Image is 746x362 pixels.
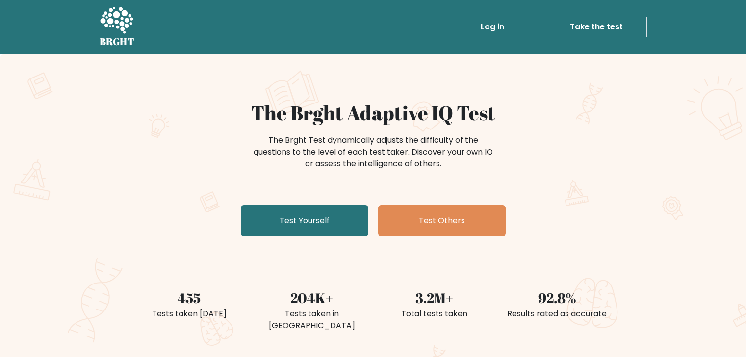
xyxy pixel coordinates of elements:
h5: BRGHT [100,36,135,48]
h1: The Brght Adaptive IQ Test [134,101,613,125]
div: 455 [134,287,245,308]
a: Take the test [546,17,647,37]
a: Log in [477,17,508,37]
div: 92.8% [502,287,613,308]
div: 3.2M+ [379,287,490,308]
div: Tests taken [DATE] [134,308,245,320]
a: Test Others [378,205,506,236]
a: BRGHT [100,4,135,50]
div: 204K+ [257,287,367,308]
div: Total tests taken [379,308,490,320]
div: Results rated as accurate [502,308,613,320]
a: Test Yourself [241,205,368,236]
div: The Brght Test dynamically adjusts the difficulty of the questions to the level of each test take... [251,134,496,170]
div: Tests taken in [GEOGRAPHIC_DATA] [257,308,367,332]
